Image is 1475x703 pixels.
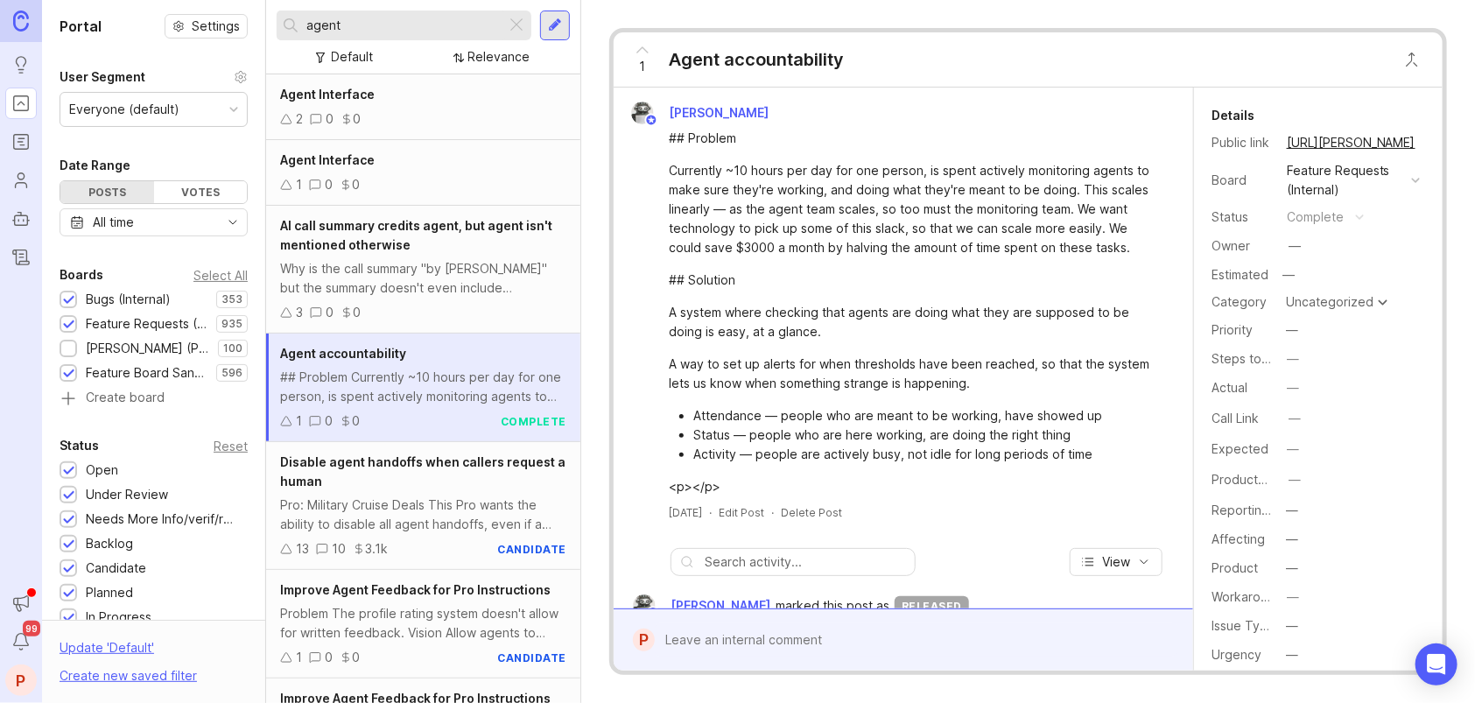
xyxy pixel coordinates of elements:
[86,534,133,553] div: Backlog
[5,165,37,196] a: Users
[266,442,580,570] a: Disable agent handoffs when callers request a humanPro: Military Cruise Deals This Pro wants the ...
[280,496,566,534] div: Pro: Military Cruise Deals This Pro wants the ability to disable all agent handoffs, even if a ca...
[1282,131,1421,154] a: [URL][PERSON_NAME]
[1287,349,1299,369] div: —
[280,604,566,643] div: Problem The profile rating system doesn't allow for written feedback. Vision Allow agents to expr...
[326,303,334,322] div: 0
[1070,548,1162,576] button: View
[1286,296,1373,308] div: Uncategorized
[1212,560,1258,575] label: Product
[645,114,658,127] img: member badge
[1212,236,1273,256] div: Owner
[325,648,333,667] div: 0
[709,505,712,520] div: ·
[60,181,154,203] div: Posts
[280,87,375,102] span: Agent Interface
[1287,587,1299,607] div: —
[895,596,969,616] div: released
[1212,133,1273,152] div: Public link
[5,49,37,81] a: Ideas
[1283,468,1306,491] button: ProductboardID
[221,366,242,380] p: 596
[60,155,130,176] div: Date Range
[1287,207,1344,227] div: complete
[365,539,388,559] div: 3.1k
[280,368,566,406] div: ## Problem Currently ~10 hours per day for one person, is spent actively monitoring agents to mak...
[1212,441,1268,456] label: Expected
[296,648,302,667] div: 1
[1212,351,1331,366] label: Steps to Reproduce
[296,411,302,431] div: 1
[280,152,375,167] span: Agent Interface
[332,47,374,67] div: Default
[332,539,346,559] div: 10
[1282,586,1304,608] button: Workaround
[647,607,660,620] img: member badge
[693,425,1158,445] li: Status — people who are here working, are doing the right thing
[352,648,360,667] div: 0
[1212,292,1273,312] div: Category
[325,411,333,431] div: 0
[86,608,151,627] div: In Progress
[266,206,580,334] a: AI call summary credits agent, but agent isn't mentioned otherwiseWhy is the call summary "by [PE...
[352,175,360,194] div: 0
[771,505,774,520] div: ·
[69,100,179,119] div: Everyone (default)
[1289,236,1301,256] div: —
[353,303,361,322] div: 0
[60,391,248,407] a: Create board
[5,626,37,657] button: Notifications
[86,460,118,480] div: Open
[671,596,770,615] span: [PERSON_NAME]
[1283,407,1306,430] button: Call Link
[60,67,145,88] div: User Segment
[498,542,567,557] div: candidate
[1287,161,1404,200] div: Feature Requests (Internal)
[5,664,37,696] button: P
[280,259,566,298] div: Why is the call summary "by [PERSON_NAME]" but the summary doesn't even include [PERSON_NAME] as ...
[13,11,29,31] img: Canny Home
[266,140,580,206] a: Agent Interface100
[86,290,171,309] div: Bugs (Internal)
[1287,378,1299,397] div: —
[296,303,303,322] div: 3
[266,570,580,678] a: Improve Agent Feedback for Pro InstructionsProblem The profile rating system doesn't allow for wr...
[192,18,240,35] span: Settings
[1282,348,1304,370] button: Steps to Reproduce
[669,161,1158,257] div: Currently ~10 hours per day for one person, is spent actively monitoring agents to make sure they...
[86,559,146,578] div: Candidate
[640,57,646,76] span: 1
[1286,501,1298,520] div: —
[353,109,361,129] div: 0
[1212,472,1304,487] label: ProductboardID
[669,355,1158,393] div: A way to set up alerts for when thresholds have been reached, so that the system lets us know whe...
[325,175,333,194] div: 0
[669,506,702,519] time: [DATE]
[669,105,769,120] span: [PERSON_NAME]
[5,242,37,273] a: Changelog
[1286,559,1298,578] div: —
[1415,643,1457,685] div: Open Intercom Messenger
[306,16,499,35] input: Search...
[60,666,197,685] div: Create new saved filter
[1212,647,1261,662] label: Urgency
[60,638,154,666] div: Update ' Default '
[60,16,102,37] h1: Portal
[669,271,1158,290] div: ## Solution
[631,102,654,124] img: Justin Maxwell
[1287,439,1299,459] div: —
[296,539,309,559] div: 13
[1289,409,1301,428] div: —
[498,650,567,665] div: candidate
[622,594,776,617] a: Justin Maxwell[PERSON_NAME]
[165,14,248,39] button: Settings
[669,477,1158,496] div: <p></p>
[1286,530,1298,549] div: —
[1212,503,1305,517] label: Reporting Team
[5,88,37,119] a: Portal
[296,175,302,194] div: 1
[1286,320,1298,340] div: —
[1286,616,1298,636] div: —
[86,583,133,602] div: Planned
[1212,380,1247,395] label: Actual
